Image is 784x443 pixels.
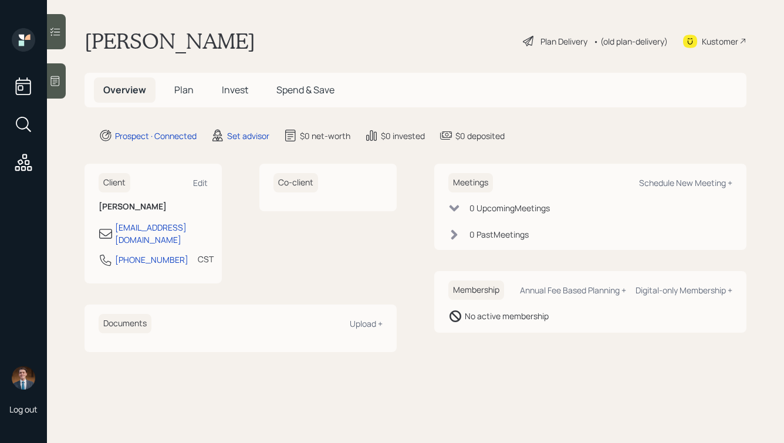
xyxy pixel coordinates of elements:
h1: [PERSON_NAME] [85,28,255,54]
h6: Documents [99,314,151,333]
div: No active membership [465,310,549,322]
span: Invest [222,83,248,96]
div: 0 Past Meeting s [469,228,529,241]
div: Log out [9,404,38,415]
h6: Meetings [448,173,493,192]
h6: [PERSON_NAME] [99,202,208,212]
span: Plan [174,83,194,96]
div: 0 Upcoming Meeting s [469,202,550,214]
div: Prospect · Connected [115,130,197,142]
div: Annual Fee Based Planning + [520,285,626,296]
div: $0 net-worth [300,130,350,142]
h6: Membership [448,280,504,300]
span: Overview [103,83,146,96]
div: Upload + [350,318,383,329]
h6: Client [99,173,130,192]
span: Spend & Save [276,83,334,96]
div: CST [198,253,214,265]
div: Schedule New Meeting + [639,177,732,188]
div: Digital-only Membership + [636,285,732,296]
img: hunter_neumayer.jpg [12,366,35,390]
div: $0 invested [381,130,425,142]
div: • (old plan-delivery) [593,35,668,48]
div: Edit [193,177,208,188]
div: Set advisor [227,130,269,142]
div: $0 deposited [455,130,505,142]
div: [EMAIL_ADDRESS][DOMAIN_NAME] [115,221,208,246]
div: [PHONE_NUMBER] [115,253,188,266]
h6: Co-client [273,173,318,192]
div: Plan Delivery [540,35,587,48]
div: Kustomer [702,35,738,48]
